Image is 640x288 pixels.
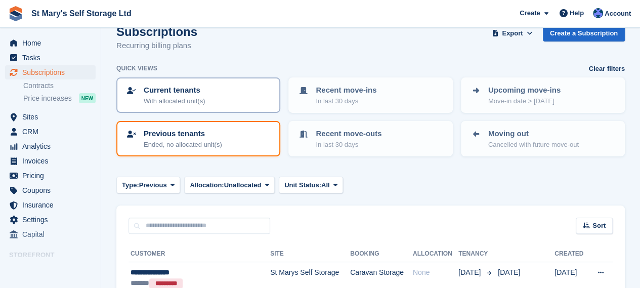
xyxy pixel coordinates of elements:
a: Price increases NEW [23,93,96,104]
span: Export [502,28,523,38]
div: NEW [79,93,96,103]
p: Previous tenants [144,128,222,140]
a: menu [5,198,96,212]
span: CRM [22,125,83,139]
span: Previous [139,180,167,190]
div: None [413,267,458,278]
img: Matthew Keenan [593,8,603,18]
img: stora-icon-8386f47178a22dfd0bd8f6a31ec36ba5ce8667c1dd55bd0f319d3a0aa187defe.svg [8,6,23,21]
span: Home [22,36,83,50]
a: Current tenants With allocated unit(s) [117,78,279,112]
span: Account [605,9,631,19]
a: menu [5,51,96,65]
span: Unit Status: [284,180,321,190]
a: menu [5,36,96,50]
th: Site [270,246,350,262]
p: Recent move-outs [316,128,381,140]
button: Type: Previous [116,177,180,193]
span: Create [520,8,540,18]
a: Create a Subscription [543,25,625,42]
a: menu [5,263,96,277]
h1: Subscriptions [116,25,197,38]
th: Booking [350,246,413,262]
a: menu [5,183,96,197]
a: menu [5,110,96,124]
p: Move-in date > [DATE] [488,96,561,106]
p: Moving out [488,128,579,140]
span: Type: [122,180,139,190]
span: Settings [22,213,83,227]
a: menu [5,169,96,183]
h6: Quick views [116,64,157,73]
span: Pricing [22,169,83,183]
a: Moving out Cancelled with future move-out [462,122,624,155]
a: menu [5,65,96,79]
span: Sites [22,110,83,124]
button: Export [490,25,535,42]
p: Upcoming move-ins [488,85,561,96]
span: Unallocated [224,180,262,190]
span: [DATE] [498,268,520,276]
span: Subscriptions [22,65,83,79]
a: Previous tenants Ended, no allocated unit(s) [117,122,279,155]
span: Tasks [22,51,83,65]
span: Insurance [22,198,83,212]
th: Created [554,246,588,262]
th: Allocation [413,246,458,262]
a: menu [5,125,96,139]
span: [DATE] [458,267,483,278]
span: Invoices [22,154,83,168]
a: Contracts [23,81,96,91]
a: menu [5,154,96,168]
span: Help [570,8,584,18]
span: Capital [22,227,83,241]
a: Recent move-ins In last 30 days [289,78,451,112]
a: St Mary's Self Storage Ltd [27,5,136,22]
a: menu [5,139,96,153]
p: Current tenants [144,85,205,96]
th: Tenancy [458,246,494,262]
p: Cancelled with future move-out [488,140,579,150]
a: Upcoming move-ins Move-in date > [DATE] [462,78,624,112]
p: With allocated unit(s) [144,96,205,106]
a: Clear filters [588,64,625,74]
span: Coupons [22,183,83,197]
a: Preview store [83,264,96,276]
a: menu [5,227,96,241]
p: In last 30 days [316,140,381,150]
span: Sort [592,221,606,231]
th: Customer [129,246,270,262]
span: Allocation: [190,180,224,190]
p: Recurring billing plans [116,40,197,52]
button: Allocation: Unallocated [184,177,275,193]
span: All [321,180,330,190]
span: Storefront [9,250,101,260]
a: Recent move-outs In last 30 days [289,122,451,155]
p: Recent move-ins [316,85,376,96]
p: In last 30 days [316,96,376,106]
span: Analytics [22,139,83,153]
a: menu [5,213,96,227]
p: Ended, no allocated unit(s) [144,140,222,150]
button: Unit Status: All [279,177,343,193]
span: Price increases [23,94,72,103]
span: Pre-opening Site [22,263,83,277]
